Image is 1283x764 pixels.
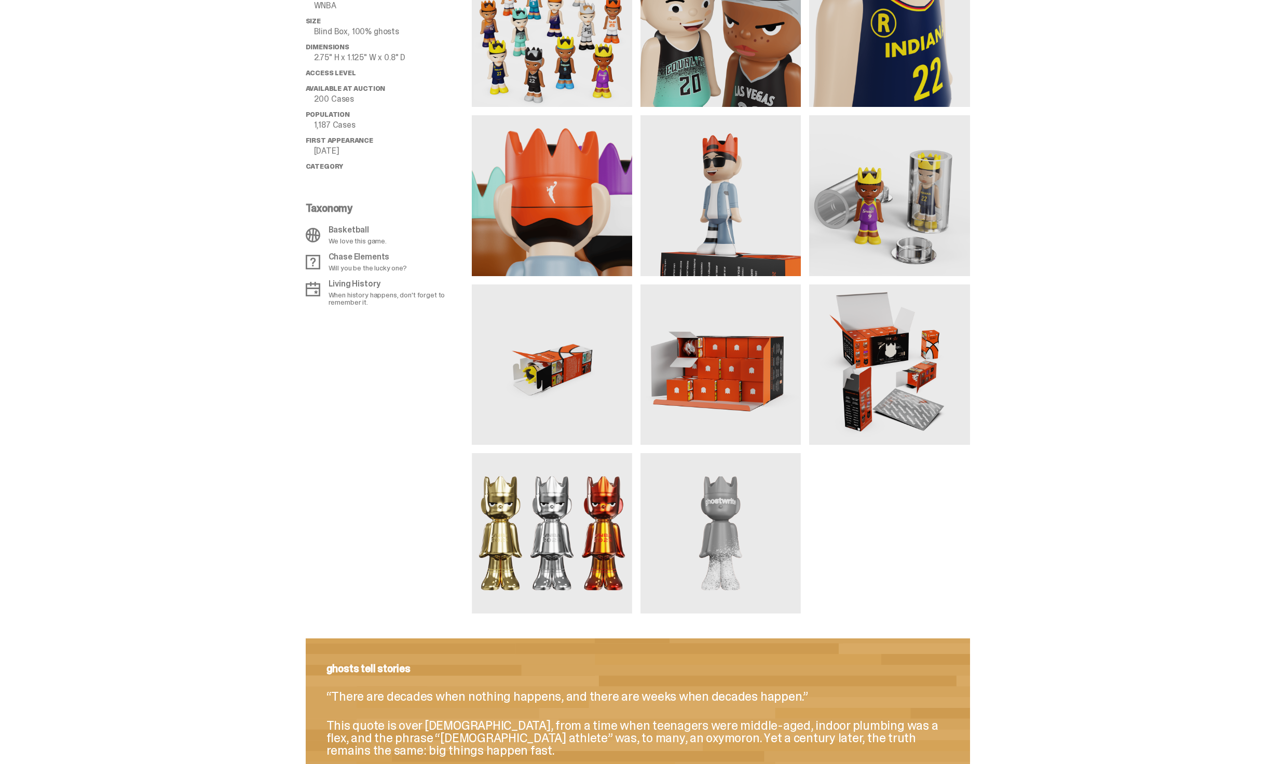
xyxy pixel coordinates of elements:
span: Access Level [306,69,356,77]
p: Basketball [329,226,387,234]
img: media gallery image [472,453,632,613]
p: WNBA [314,2,472,10]
img: media gallery image [472,115,632,276]
img: media gallery image [472,284,632,445]
p: Living History [329,280,466,288]
p: 200 Cases [314,95,472,103]
p: 2.75" H x 1.125" W x 0.8" D [314,53,472,62]
p: Blind Box, 100% ghosts [314,28,472,36]
img: media gallery image [809,115,970,276]
img: media gallery image [640,115,801,276]
span: Available at Auction [306,84,386,93]
img: media gallery image [809,284,970,445]
img: media gallery image [640,284,801,445]
p: We love this game. [329,237,387,244]
p: “There are decades when nothing happens, and there are weeks when decades happen.” [326,690,949,703]
p: This quote is over [DEMOGRAPHIC_DATA], from a time when teenagers were middle-aged, indoor plumbi... [326,719,949,757]
p: When history happens, don't forget to remember it. [329,291,466,306]
span: First Appearance [306,136,373,145]
span: Category [306,162,344,171]
p: 1,187 Cases [314,121,472,129]
p: Chase Elements [329,253,407,261]
img: media gallery image [640,453,801,613]
span: Population [306,110,350,119]
p: [DATE] [314,147,472,155]
span: Size [306,17,321,25]
p: ghosts tell stories [326,663,949,674]
p: Will you be the lucky one? [329,264,407,271]
p: Taxonomy [306,203,466,213]
span: Dimensions [306,43,349,51]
